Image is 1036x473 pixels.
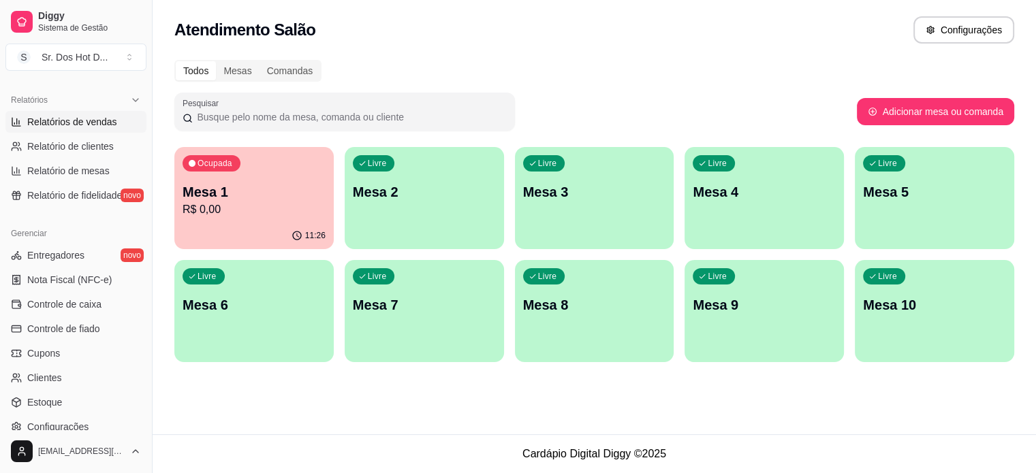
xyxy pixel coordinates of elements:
button: LivreMesa 5 [855,147,1014,249]
p: Livre [878,271,897,282]
span: Clientes [27,371,62,385]
div: Todos [176,61,216,80]
p: Livre [538,271,557,282]
p: Livre [878,158,897,169]
a: DiggySistema de Gestão [5,5,146,38]
p: Livre [538,158,557,169]
a: Controle de fiado [5,318,146,340]
p: Mesa 6 [183,295,326,314]
button: OcupadaMesa 1R$ 0,0011:26 [174,147,334,249]
a: Relatórios de vendas [5,111,146,133]
button: LivreMesa 3 [515,147,674,249]
p: Livre [368,158,387,169]
button: LivreMesa 2 [345,147,504,249]
span: Estoque [27,395,62,409]
a: Relatório de fidelidadenovo [5,184,146,206]
div: Sr. Dos Hot D ... [42,50,108,64]
span: Configurações [27,420,89,434]
span: [EMAIL_ADDRESS][DOMAIN_NAME] [38,446,125,457]
a: Relatório de mesas [5,160,146,182]
button: LivreMesa 9 [685,260,844,362]
span: Controle de caixa [27,297,101,311]
p: Ocupada [198,158,232,169]
p: Mesa 7 [353,295,496,314]
span: Diggy [38,10,141,22]
button: LivreMesa 7 [345,260,504,362]
button: LivreMesa 6 [174,260,334,362]
a: Entregadoresnovo [5,244,146,266]
button: LivreMesa 10 [855,260,1014,362]
div: Gerenciar [5,223,146,244]
p: Mesa 2 [353,182,496,201]
span: Sistema de Gestão [38,22,141,33]
p: Mesa 5 [863,182,1006,201]
span: Relatórios [11,95,48,105]
footer: Cardápio Digital Diggy © 2025 [153,434,1036,473]
button: LivreMesa 4 [685,147,844,249]
h2: Atendimento Salão [174,19,315,41]
button: Adicionar mesa ou comanda [857,98,1014,125]
p: R$ 0,00 [183,201,326,218]
a: Relatório de clientes [5,135,146,157]
p: Mesa 3 [523,182,666,201]
button: LivreMesa 8 [515,260,674,362]
div: Comandas [260,61,321,80]
a: Clientes [5,367,146,389]
p: Livre [368,271,387,282]
a: Configurações [5,416,146,438]
label: Pesquisar [183,97,223,109]
a: Controle de caixa [5,293,146,315]
span: Entregadores [27,248,84,262]
input: Pesquisar [193,110,507,124]
p: 11:26 [305,230,326,241]
span: Nota Fiscal (NFC-e) [27,273,112,287]
a: Estoque [5,391,146,413]
p: Livre [708,271,727,282]
p: Livre [708,158,727,169]
span: Controle de fiado [27,322,100,336]
p: Mesa 8 [523,295,666,314]
p: Mesa 4 [693,182,836,201]
span: Cupons [27,346,60,360]
button: Configurações [913,16,1014,44]
p: Mesa 10 [863,295,1006,314]
p: Livre [198,271,217,282]
button: [EMAIL_ADDRESS][DOMAIN_NAME] [5,435,146,468]
a: Nota Fiscal (NFC-e) [5,269,146,291]
span: Relatório de fidelidade [27,189,122,202]
span: S [17,50,31,64]
p: Mesa 9 [693,295,836,314]
span: Relatório de mesas [27,164,110,178]
span: Relatório de clientes [27,140,114,153]
a: Cupons [5,342,146,364]
button: Select a team [5,44,146,71]
p: Mesa 1 [183,182,326,201]
div: Mesas [216,61,259,80]
span: Relatórios de vendas [27,115,117,129]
